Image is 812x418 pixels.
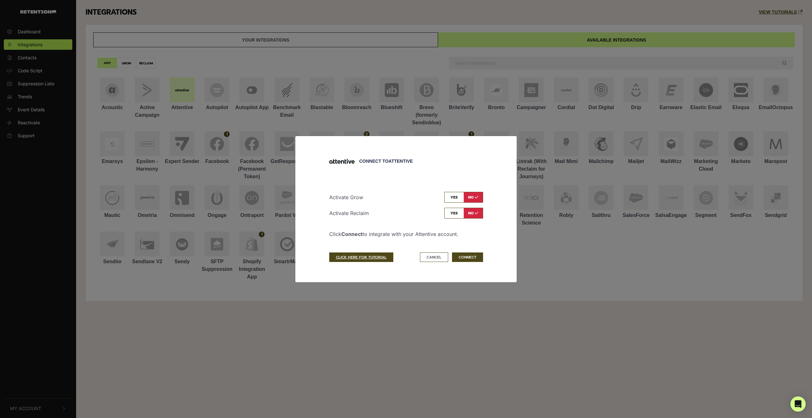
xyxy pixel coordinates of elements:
[389,159,413,164] span: Attentive
[790,396,806,412] div: Open Intercom Messenger
[420,252,448,262] button: Cancel
[329,252,393,262] a: CLICK HERE FOR TUTORIAL
[452,252,483,262] button: CONNECT
[329,159,355,163] img: Attentive
[329,230,483,238] p: Click to integrate with your Attentive account.
[329,193,363,201] p: Activate Grow
[341,231,363,237] strong: Connect
[329,209,369,217] p: Activate Reclaim
[359,158,483,165] div: Connect to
